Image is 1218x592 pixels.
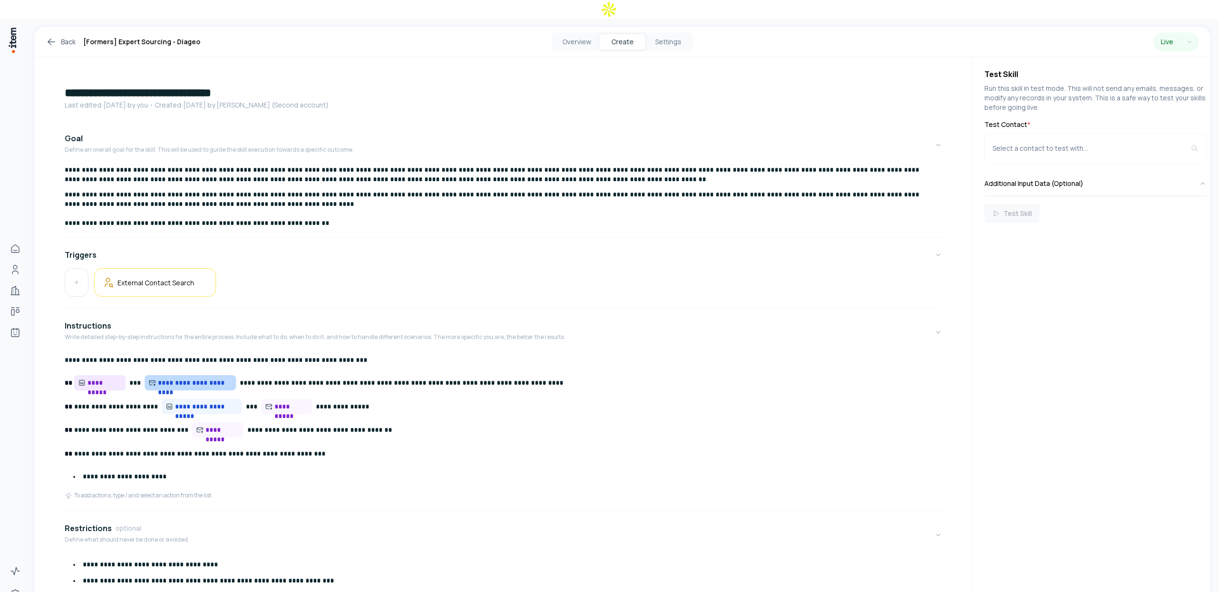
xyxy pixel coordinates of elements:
[984,84,1207,112] p: Run this skill in test mode. This will not send any emails, messages, or modify any records in yo...
[65,333,565,341] p: Write detailed step-by-step instructions for the entire process. Include what to do, when to do i...
[65,100,942,110] p: Last edited: [DATE] by you ・Created: [DATE] by [PERSON_NAME] (Second account)
[65,492,213,499] div: To add actions, type / and select an action from the list.
[46,36,76,48] a: Back
[6,562,25,581] a: Activity
[65,515,942,555] button: RestrictionsoptionalDefine what should never be done or avoided.
[65,125,942,165] button: GoalDefine an overall goal for the skill. This will be used to guide the skill execution towards ...
[83,36,200,48] h1: [Formers] Expert Sourcing - Diageo
[65,165,942,233] div: GoalDefine an overall goal for the skill. This will be used to guide the skill execution towards ...
[116,524,141,533] span: optional
[65,312,942,352] button: InstructionsWrite detailed step-by-step instructions for the entire process. Include what to do, ...
[6,302,25,321] a: Deals
[599,34,645,49] button: Create
[554,34,599,49] button: Overview
[65,320,111,331] h4: Instructions
[65,146,354,154] p: Define an overall goal for the skill. This will be used to guide the skill execution towards a sp...
[992,144,1191,153] div: Select a contact to test with...
[65,242,942,268] button: Triggers
[984,171,1207,196] button: Additional Input Data (Optional)
[118,278,194,287] h5: External Contact Search
[6,281,25,300] a: Companies
[645,34,691,49] button: Settings
[65,523,112,534] h4: Restrictions
[6,239,25,258] a: Home
[6,260,25,279] a: People
[65,133,83,144] h4: Goal
[984,120,1207,129] label: Test Contact
[984,68,1207,80] h4: Test Skill
[65,352,942,507] div: InstructionsWrite detailed step-by-step instructions for the entire process. Include what to do, ...
[65,249,97,261] h4: Triggers
[65,536,189,543] p: Define what should never be done or avoided.
[6,323,25,342] a: Agents
[8,27,17,54] img: Item Brain Logo
[65,268,942,304] div: Triggers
